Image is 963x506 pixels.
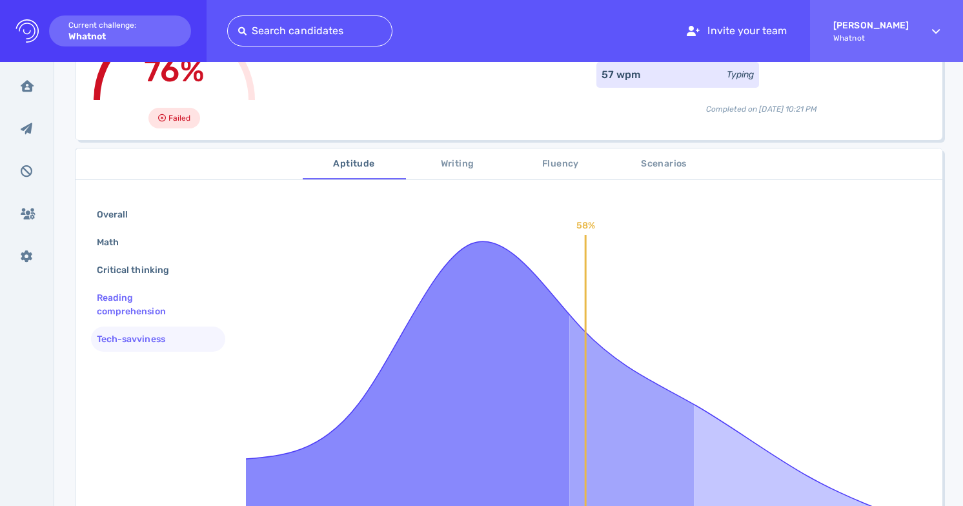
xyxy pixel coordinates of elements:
[310,156,398,172] span: Aptitude
[833,34,909,43] span: Whatnot
[168,110,190,126] span: Failed
[727,68,754,81] div: Typing
[94,330,181,349] div: Tech-savviness
[602,67,640,83] div: 57 wpm
[517,156,605,172] span: Fluency
[94,205,143,224] div: Overall
[94,288,212,321] div: Reading comprehension
[144,52,204,89] span: 76%
[94,261,185,279] div: Critical thinking
[94,233,134,252] div: Math
[414,156,502,172] span: Writing
[833,20,909,31] strong: [PERSON_NAME]
[596,93,927,115] div: Completed on [DATE] 10:21 PM
[620,156,708,172] span: Scenarios
[576,220,595,231] text: 58%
